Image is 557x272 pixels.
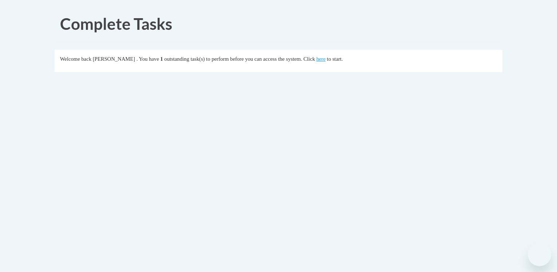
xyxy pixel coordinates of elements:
[93,56,135,62] span: [PERSON_NAME]
[528,243,551,266] iframe: Button to launch messaging window
[137,56,159,62] span: . You have
[316,56,325,62] a: here
[164,56,315,62] span: outstanding task(s) to perform before you can access the system. Click
[327,56,343,62] span: to start.
[160,56,163,62] span: 1
[60,14,172,33] span: Complete Tasks
[60,56,91,62] span: Welcome back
